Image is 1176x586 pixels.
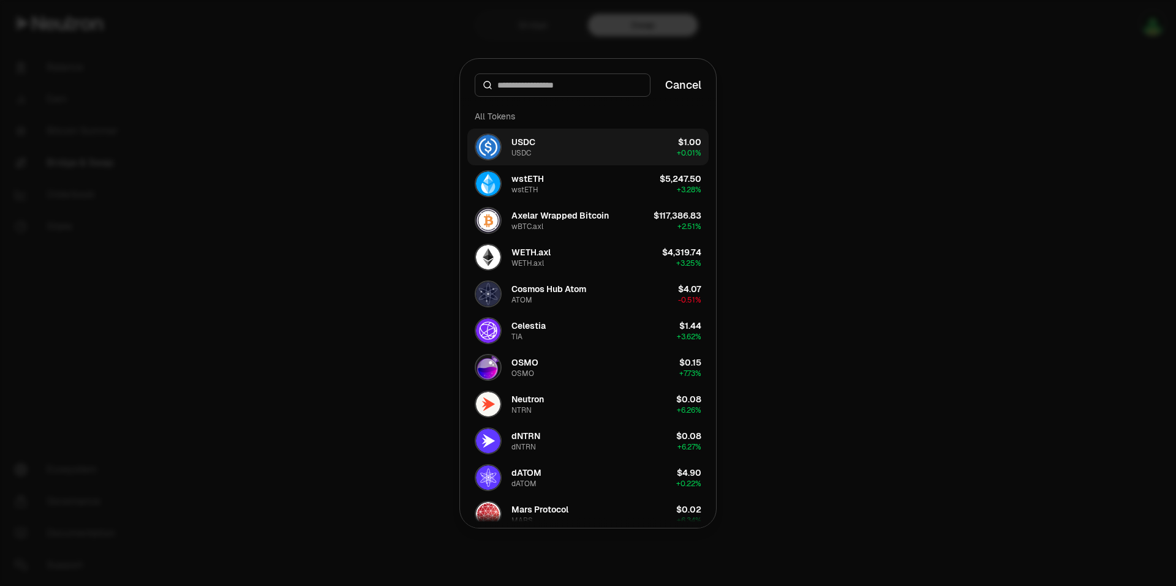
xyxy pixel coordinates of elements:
div: dNTRN [511,430,540,442]
span: + 7.73% [679,369,701,378]
div: USDC [511,148,531,158]
span: + 3.62% [677,332,701,342]
div: $1.00 [678,136,701,148]
span: + 3.25% [676,258,701,268]
img: wstETH Logo [476,171,500,196]
img: WETH.axl Logo [476,245,500,269]
div: wBTC.axl [511,222,543,231]
span: + 6.27% [677,442,701,452]
div: $4.07 [678,283,701,295]
button: ATOM LogoCosmos Hub AtomATOM$4.07-0.51% [467,276,709,312]
div: dATOM [511,467,541,479]
div: Mars Protocol [511,503,568,516]
div: dNTRN [511,442,536,452]
div: wstETH [511,185,538,195]
div: Neutron [511,393,544,405]
div: OSMO [511,369,534,378]
div: $0.02 [676,503,701,516]
div: Axelar Wrapped Bitcoin [511,209,609,222]
button: wstETH LogowstETHwstETH$5,247.50+3.28% [467,165,709,202]
img: wBTC.axl Logo [476,208,500,233]
button: dATOM LogodATOMdATOM$4.90+0.22% [467,459,709,496]
span: + 0.22% [676,479,701,489]
button: Cancel [665,77,701,94]
img: TIA Logo [476,318,500,343]
div: All Tokens [467,104,709,129]
span: + 3.28% [677,185,701,195]
div: $5,247.50 [660,173,701,185]
div: MARS [511,516,533,525]
div: $1.44 [679,320,701,332]
button: NTRN LogoNeutronNTRN$0.08+6.26% [467,386,709,423]
div: Cosmos Hub Atom [511,283,586,295]
div: wstETH [511,173,544,185]
div: dATOM [511,479,537,489]
div: OSMO [511,356,538,369]
img: MARS Logo [476,502,500,527]
div: $0.08 [676,393,701,405]
div: WETH.axl [511,258,544,268]
div: WETH.axl [511,246,551,258]
div: USDC [511,136,535,148]
span: + 6.34% [677,516,701,525]
div: $4.90 [677,467,701,479]
span: + 6.26% [677,405,701,415]
div: TIA [511,332,522,342]
div: $0.15 [679,356,701,369]
div: $0.08 [676,430,701,442]
div: $4,319.74 [662,246,701,258]
button: dNTRN LogodNTRNdNTRN$0.08+6.27% [467,423,709,459]
img: ATOM Logo [476,282,500,306]
span: + 2.51% [677,222,701,231]
img: NTRN Logo [476,392,500,416]
img: OSMO Logo [476,355,500,380]
img: USDC Logo [476,135,500,159]
div: Celestia [511,320,546,332]
img: dATOM Logo [476,465,500,490]
button: TIA LogoCelestiaTIA$1.44+3.62% [467,312,709,349]
img: dNTRN Logo [476,429,500,453]
div: ATOM [511,295,532,305]
button: USDC LogoUSDCUSDC$1.00+0.01% [467,129,709,165]
span: -0.51% [678,295,701,305]
div: NTRN [511,405,532,415]
button: wBTC.axl LogoAxelar Wrapped BitcoinwBTC.axl$117,386.83+2.51% [467,202,709,239]
button: WETH.axl LogoWETH.axlWETH.axl$4,319.74+3.25% [467,239,709,276]
button: MARS LogoMars ProtocolMARS$0.02+6.34% [467,496,709,533]
div: $117,386.83 [654,209,701,222]
span: + 0.01% [677,148,701,158]
button: OSMO LogoOSMOOSMO$0.15+7.73% [467,349,709,386]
